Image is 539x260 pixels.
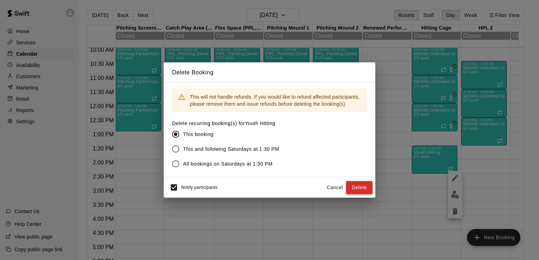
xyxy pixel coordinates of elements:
[183,160,273,168] span: All bookings on Saturdays at 1:30 PM
[172,120,285,127] label: Delete recurring booking(s) for Youth Hitting
[190,91,361,110] div: This will not handle refunds. If you would like to refund affected participants, please remove th...
[183,146,279,153] span: This and following Saturdays at 1:30 PM
[164,62,375,83] h2: Delete Booking
[181,185,218,190] span: Notify participants
[346,181,373,194] button: Delete
[183,131,213,138] span: This booking
[323,181,346,194] button: Cancel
